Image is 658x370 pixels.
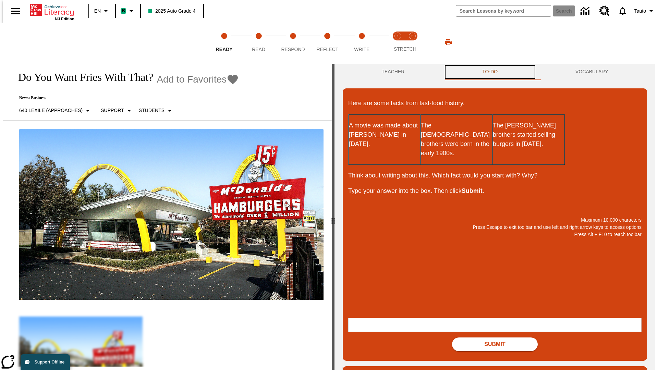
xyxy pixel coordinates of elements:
[342,23,382,61] button: Write step 5 of 5
[281,47,305,52] span: Respond
[595,2,614,20] a: Resource Center, Will open in new tab
[397,34,399,38] text: 1
[252,47,265,52] span: Read
[493,121,564,149] p: The [PERSON_NAME] brothers started selling burgers in [DATE].
[139,107,164,114] p: Students
[452,337,538,351] button: Submit
[16,104,95,117] button: Select Lexile, 640 Lexile (Approaches)
[421,121,492,158] p: The [DEMOGRAPHIC_DATA] brothers were born in the early 1900s.
[148,8,196,15] span: 2025 Auto Grade 4
[91,5,113,17] button: Language: EN, Select a language
[348,231,642,238] p: Press Alt + F10 to reach toolbar
[35,360,64,365] span: Support Offline
[3,5,100,12] body: Maximum 10,000 characters Press Escape to exit toolbar and use left and right arrow keys to acces...
[204,23,244,61] button: Ready step 1 of 5
[101,107,124,114] p: Support
[411,34,413,38] text: 2
[394,46,416,52] span: STRETCH
[19,129,324,300] img: One of the first McDonald's stores, with the iconic red sign and golden arches.
[343,64,647,80] div: Instructional Panel Tabs
[348,224,642,231] p: Press Escape to exit toolbar and use left and right arrow keys to access options
[118,5,138,17] button: Boost Class color is mint green. Change class color
[634,8,646,15] span: Tauto
[136,104,176,117] button: Select Student
[94,8,101,15] span: EN
[614,2,632,20] a: Notifications
[30,2,74,21] div: Home
[273,23,313,61] button: Respond step 3 of 5
[576,2,595,21] a: Data Center
[19,107,83,114] p: 640 Lexile (Approaches)
[456,5,551,16] input: search field
[632,5,658,17] button: Profile/Settings
[98,104,136,117] button: Scaffolds, Support
[21,354,70,370] button: Support Offline
[157,74,227,85] span: Add to Favorites
[3,64,332,367] div: reading
[157,73,239,85] button: Add to Favorites - Do You Want Fries With That?
[348,186,642,196] p: Type your answer into the box. Then click .
[5,1,26,21] button: Open side menu
[349,121,420,149] p: A movie was made about [PERSON_NAME] in [DATE].
[239,23,278,61] button: Read step 2 of 5
[437,36,459,48] button: Print
[307,23,347,61] button: Reflect step 4 of 5
[216,47,233,52] span: Ready
[332,64,334,370] div: Press Enter or Spacebar and then press right and left arrow keys to move the slider
[443,64,537,80] button: TO-DO
[11,95,239,100] p: News: Business
[388,23,408,61] button: Stretch Read step 1 of 2
[343,64,443,80] button: Teacher
[317,47,339,52] span: Reflect
[11,71,153,84] h1: Do You Want Fries With That?
[348,171,642,180] p: Think about writing about this. Which fact would you start with? Why?
[537,64,647,80] button: VOCABULARY
[348,217,642,224] p: Maximum 10,000 characters
[462,187,483,194] strong: Submit
[354,47,369,52] span: Write
[55,17,74,21] span: NJ Edition
[122,7,125,15] span: B
[334,64,655,370] div: activity
[402,23,422,61] button: Stretch Respond step 2 of 2
[348,99,642,108] p: Here are some facts from fast-food history.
